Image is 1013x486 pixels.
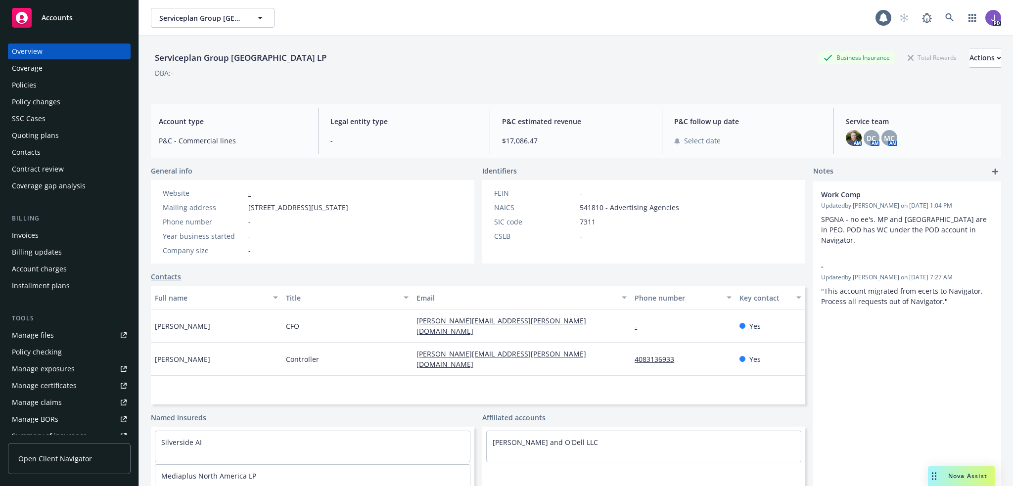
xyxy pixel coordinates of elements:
[502,116,649,127] span: P&C estimated revenue
[985,10,1001,26] img: photo
[867,133,876,143] span: DC
[482,166,517,176] span: Identifiers
[12,128,59,143] div: Quoting plans
[821,273,993,282] span: Updated by [PERSON_NAME] on [DATE] 7:27 AM
[163,202,244,213] div: Mailing address
[12,278,70,294] div: Installment plans
[8,161,131,177] a: Contract review
[12,411,58,427] div: Manage BORs
[163,188,244,198] div: Website
[821,189,967,200] span: Work Comp
[813,166,833,177] span: Notes
[684,135,721,146] span: Select date
[969,48,1001,68] button: Actions
[248,231,251,241] span: -
[502,135,649,146] span: $17,086.47
[846,116,993,127] span: Service team
[8,144,131,160] a: Contacts
[155,293,267,303] div: Full name
[12,327,54,343] div: Manage files
[248,245,251,256] span: -
[813,181,1001,253] div: Work CompUpdatedby [PERSON_NAME] on [DATE] 1:04 PMSPGNA - no ee's. MP and [GEOGRAPHIC_DATA] are i...
[416,316,586,336] a: [PERSON_NAME][EMAIL_ADDRESS][PERSON_NAME][DOMAIN_NAME]
[749,321,761,331] span: Yes
[635,321,645,331] a: -
[12,94,60,110] div: Policy changes
[8,214,131,223] div: Billing
[8,278,131,294] a: Installment plans
[286,321,299,331] span: CFO
[674,116,822,127] span: P&C follow up date
[8,361,131,377] a: Manage exposures
[969,48,1001,67] div: Actions
[8,378,131,394] a: Manage certificates
[580,217,596,227] span: 7311
[8,313,131,323] div: Tools
[928,466,940,486] div: Drag to move
[413,286,631,309] button: Email
[248,188,251,198] a: -
[749,354,761,364] span: Yes
[286,293,398,303] div: Title
[821,201,993,210] span: Updated by [PERSON_NAME] on [DATE] 1:04 PM
[42,14,73,22] span: Accounts
[963,8,982,28] a: Switch app
[940,8,960,28] a: Search
[631,286,736,309] button: Phone number
[151,51,330,64] div: Serviceplan Group [GEOGRAPHIC_DATA] LP
[739,293,790,303] div: Key contact
[12,144,41,160] div: Contacts
[12,77,37,93] div: Policies
[12,395,62,410] div: Manage claims
[248,217,251,227] span: -
[8,411,131,427] a: Manage BORs
[8,178,131,194] a: Coverage gap analysis
[494,217,576,227] div: SIC code
[948,472,987,480] span: Nova Assist
[821,215,989,245] span: SPGNA - no ee's. MP and [GEOGRAPHIC_DATA] are in PEO. POD has WC under the POD account in Navigator.
[8,344,131,360] a: Policy checking
[989,166,1001,177] a: add
[580,202,679,213] span: 541810 - Advertising Agencies
[635,293,721,303] div: Phone number
[12,227,39,243] div: Invoices
[736,286,805,309] button: Key contact
[8,327,131,343] a: Manage files
[159,13,245,23] span: Serviceplan Group [GEOGRAPHIC_DATA] LP
[330,135,478,146] span: -
[248,202,348,213] span: [STREET_ADDRESS][US_STATE]
[161,471,256,481] a: Mediaplus North America LP
[155,321,210,331] span: [PERSON_NAME]
[416,293,616,303] div: Email
[12,44,43,59] div: Overview
[12,261,67,277] div: Account charges
[819,51,895,64] div: Business Insurance
[163,217,244,227] div: Phone number
[151,166,192,176] span: General info
[928,466,995,486] button: Nova Assist
[163,231,244,241] div: Year business started
[416,349,586,369] a: [PERSON_NAME][EMAIL_ADDRESS][PERSON_NAME][DOMAIN_NAME]
[8,395,131,410] a: Manage claims
[12,111,46,127] div: SSC Cases
[8,4,131,32] a: Accounts
[494,231,576,241] div: CSLB
[282,286,413,309] button: Title
[286,354,319,364] span: Controller
[8,261,131,277] a: Account charges
[813,253,1001,314] div: -Updatedby [PERSON_NAME] on [DATE] 7:27 AM"This account migrated from ecerts to Navigator. Proces...
[494,202,576,213] div: NAICS
[8,77,131,93] a: Policies
[821,261,967,271] span: -
[151,286,282,309] button: Full name
[884,133,895,143] span: MC
[12,161,64,177] div: Contract review
[12,178,86,194] div: Coverage gap analysis
[151,412,206,423] a: Named insureds
[482,412,546,423] a: Affiliated accounts
[493,438,598,447] a: [PERSON_NAME] and O'Dell LLC
[8,60,131,76] a: Coverage
[917,8,937,28] a: Report a Bug
[8,94,131,110] a: Policy changes
[12,344,62,360] div: Policy checking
